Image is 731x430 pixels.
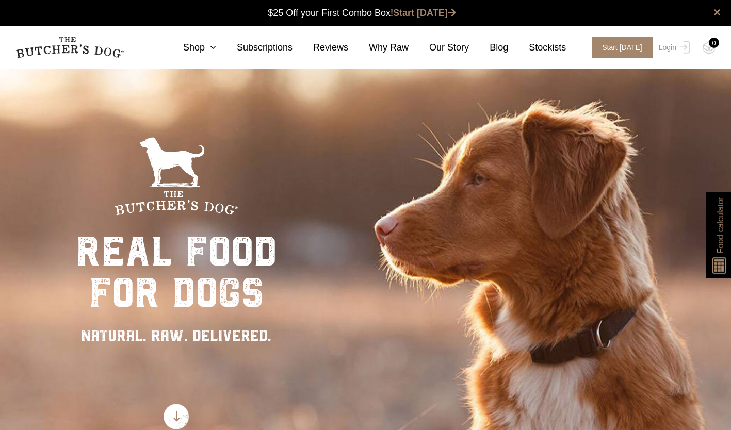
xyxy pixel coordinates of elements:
[293,41,348,55] a: Reviews
[163,41,216,55] a: Shop
[656,37,690,58] a: Login
[393,8,456,18] a: Start [DATE]
[76,231,277,313] div: real food for dogs
[713,6,721,19] a: close
[409,41,469,55] a: Our Story
[581,37,656,58] a: Start [DATE]
[348,41,409,55] a: Why Raw
[76,324,277,347] div: NATURAL. RAW. DELIVERED.
[703,41,716,55] img: TBD_Cart-Empty.png
[469,41,508,55] a: Blog
[508,41,566,55] a: Stockists
[709,38,719,48] div: 0
[592,37,653,58] span: Start [DATE]
[216,41,293,55] a: Subscriptions
[714,197,726,253] span: Food calculator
